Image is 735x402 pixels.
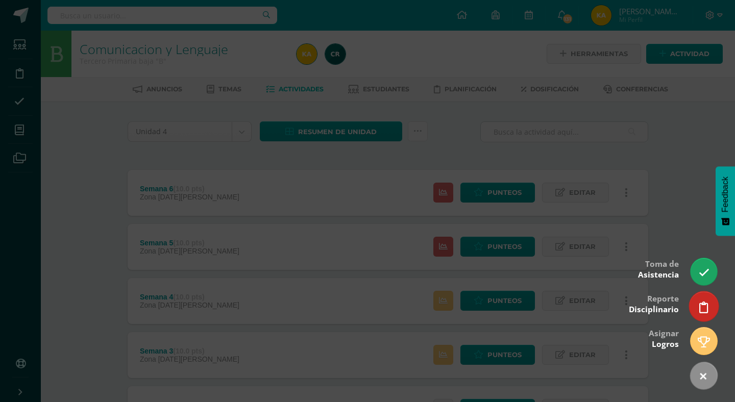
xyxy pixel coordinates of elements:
div: Reporte [629,287,679,320]
div: Toma de [638,252,679,285]
span: Asistencia [638,269,679,280]
div: Asignar [649,321,679,355]
span: Disciplinario [629,304,679,315]
button: Feedback - Mostrar encuesta [716,166,735,236]
span: Feedback [721,177,730,212]
span: Logros [652,339,679,349]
